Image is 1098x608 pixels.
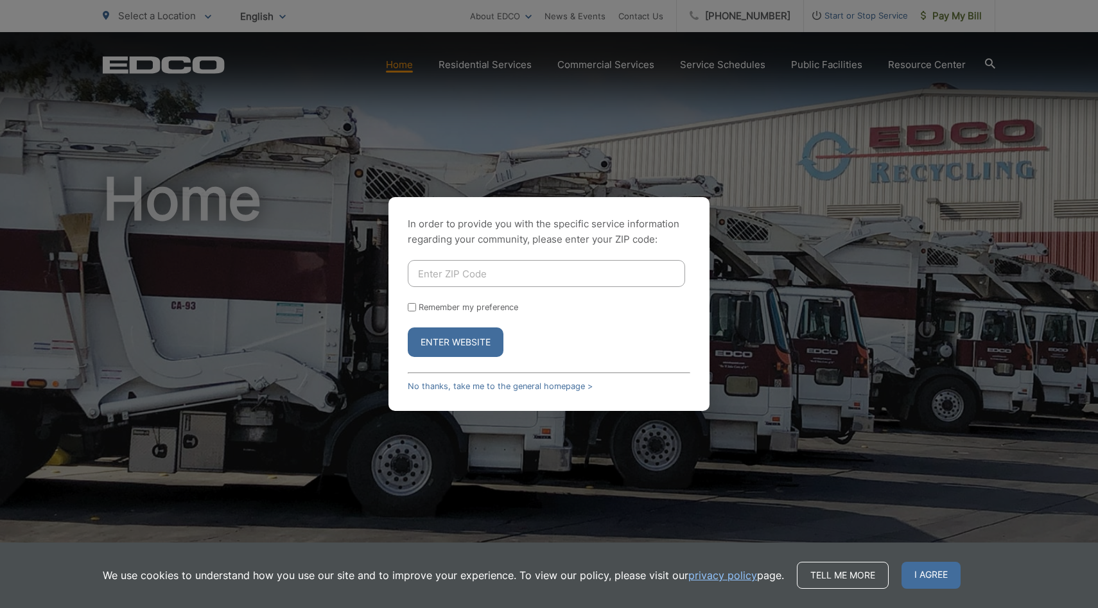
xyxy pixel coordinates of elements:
[408,327,503,357] button: Enter Website
[688,568,757,583] a: privacy policy
[103,568,784,583] p: We use cookies to understand how you use our site and to improve your experience. To view our pol...
[797,562,889,589] a: Tell me more
[408,216,690,247] p: In order to provide you with the specific service information regarding your community, please en...
[419,302,518,312] label: Remember my preference
[408,260,685,287] input: Enter ZIP Code
[902,562,961,589] span: I agree
[408,381,593,391] a: No thanks, take me to the general homepage >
